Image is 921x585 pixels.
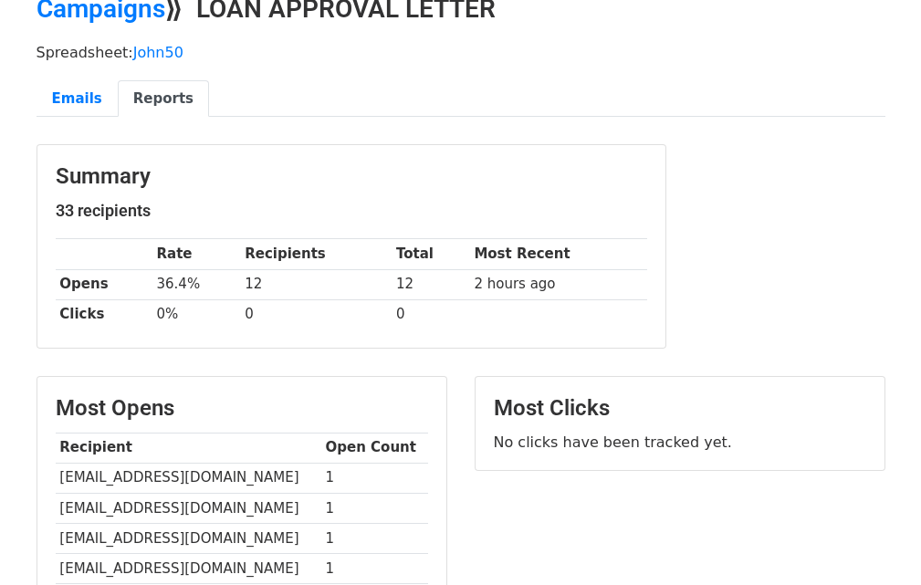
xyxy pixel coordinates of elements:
td: 1 [321,463,428,493]
td: 1 [321,523,428,553]
a: Emails [37,80,118,118]
th: Most Recent [470,239,647,269]
iframe: Chat Widget [830,497,921,585]
h3: Summary [56,163,647,190]
td: 1 [321,493,428,523]
th: Clicks [56,299,152,329]
td: 0 [240,299,392,329]
td: 12 [240,269,392,299]
h5: 33 recipients [56,201,647,221]
td: 0 [392,299,469,329]
p: No clicks have been tracked yet. [494,433,866,452]
a: John50 [133,44,183,61]
th: Recipient [56,433,321,463]
td: 2 hours ago [470,269,647,299]
td: [EMAIL_ADDRESS][DOMAIN_NAME] [56,493,321,523]
th: Opens [56,269,152,299]
td: [EMAIL_ADDRESS][DOMAIN_NAME] [56,523,321,553]
td: 1 [321,553,428,583]
th: Rate [152,239,241,269]
td: 0% [152,299,241,329]
th: Open Count [321,433,428,463]
td: 36.4% [152,269,241,299]
a: Reports [118,80,209,118]
td: [EMAIL_ADDRESS][DOMAIN_NAME] [56,553,321,583]
th: Recipients [240,239,392,269]
p: Spreadsheet: [37,43,885,62]
h3: Most Opens [56,395,428,422]
td: [EMAIL_ADDRESS][DOMAIN_NAME] [56,463,321,493]
h3: Most Clicks [494,395,866,422]
td: 12 [392,269,469,299]
th: Total [392,239,469,269]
